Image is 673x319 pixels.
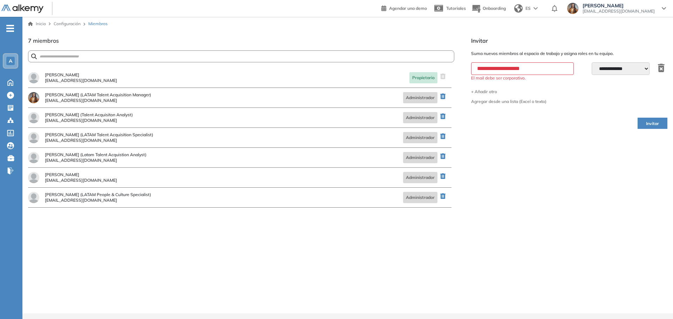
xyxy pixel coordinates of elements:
span: [EMAIL_ADDRESS][DOMAIN_NAME] [45,158,147,162]
span: [EMAIL_ADDRESS][DOMAIN_NAME] [45,98,151,103]
button: Invitar [638,118,667,129]
span: Invitar [471,36,667,45]
span: El mail debe ser corporativo. [471,75,589,81]
span: Invitar [646,120,659,127]
img: Logo [1,5,43,13]
span: miembros [33,37,59,44]
span: Administrador [403,132,437,143]
span: Administrador [403,92,437,103]
span: Tutoriales [446,6,466,11]
span: Propietario [409,72,437,83]
button: + Añadir otro [471,90,667,94]
span: Administrador [403,192,437,203]
span: Miembros [88,21,108,27]
img: arrow [533,7,538,10]
a: Inicio [28,21,46,27]
span: [PERSON_NAME] [583,3,655,8]
span: [PERSON_NAME] (LATAM People & Culture Specialist) [45,193,151,197]
span: [EMAIL_ADDRESS][DOMAIN_NAME] [45,118,133,123]
span: [EMAIL_ADDRESS][DOMAIN_NAME] [45,78,117,83]
span: Administrador [403,172,437,183]
button: Onboarding [471,1,506,16]
span: 7 [28,37,32,44]
i: - [6,28,14,29]
span: [PERSON_NAME] (LATAM Talent Acquisition Specialist) [45,133,153,137]
span: [EMAIL_ADDRESS][DOMAIN_NAME] [45,138,153,143]
div: Agregar desde una lista (Excel o texto) [471,99,546,104]
span: Administrador [403,152,437,163]
span: ES [525,5,531,12]
span: [PERSON_NAME] [45,173,117,177]
span: Onboarding [483,6,506,11]
a: Agendar una demo [381,4,427,12]
span: [PERSON_NAME] (Talent Acquisiton Analyst) [45,113,133,117]
span: [PERSON_NAME] [45,73,117,77]
span: [PERSON_NAME] (Latam Talent Acquistion Analyst) [45,153,147,157]
span: Suma nuevos miembros al espacio de trabajo y asigna roles en tu equipo. [471,50,667,57]
span: [EMAIL_ADDRESS][DOMAIN_NAME] [45,178,117,182]
span: [EMAIL_ADDRESS][DOMAIN_NAME] [583,8,655,14]
span: [EMAIL_ADDRESS][DOMAIN_NAME] [45,198,151,202]
span: Configuración [54,21,81,26]
span: A [9,58,12,64]
img: world [514,4,523,13]
span: Administrador [403,112,437,123]
span: [PERSON_NAME] (LATAM Talent Acquisition Manager) [45,93,151,97]
span: Agendar una demo [389,6,427,11]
